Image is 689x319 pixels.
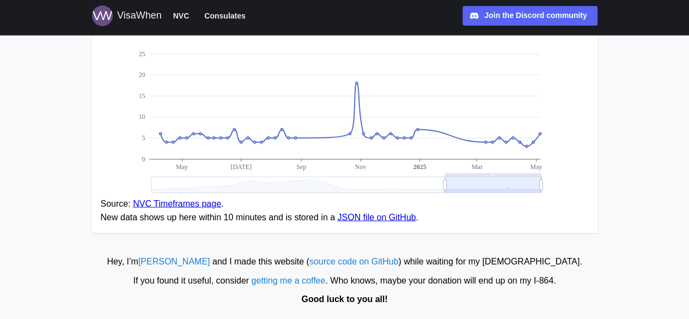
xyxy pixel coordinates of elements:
[138,92,145,100] text: 15
[138,256,210,266] a: [PERSON_NAME]
[484,10,587,22] div: Join the Discord community
[138,50,145,57] text: 25
[133,198,221,208] a: NVC Timeframes page
[413,162,426,170] text: 2025
[175,162,187,170] text: May
[530,162,542,170] text: May
[462,6,597,26] a: Join the Discord community
[142,134,145,142] text: 5
[92,5,113,26] img: Logo for VisaWhen
[5,274,684,287] div: If you found it useful, consider . Who knows, maybe your donation will end up on my I‑864.
[92,5,162,26] a: Logo for VisaWhen VisaWhen
[471,162,482,170] text: Mar
[117,8,162,23] div: VisaWhen
[337,212,416,221] a: JSON file on GitHub
[296,162,306,170] text: Sep
[142,155,145,162] text: 0
[173,9,190,22] span: NVC
[5,292,684,306] div: Good luck to you all!
[230,162,252,170] text: [DATE]
[101,197,589,224] figcaption: Source: . New data shows up here within 10 minutes and is stored in a .
[199,9,250,23] button: Consulates
[309,256,399,266] a: source code on GitHub
[5,255,684,268] div: Hey, I’m and I made this website ( ) while waiting for my [DEMOGRAPHIC_DATA].
[168,9,194,23] button: NVC
[251,275,325,285] a: getting me a coffee
[355,162,366,170] text: Nov
[204,9,245,22] span: Consulates
[138,113,145,121] text: 10
[138,71,145,79] text: 20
